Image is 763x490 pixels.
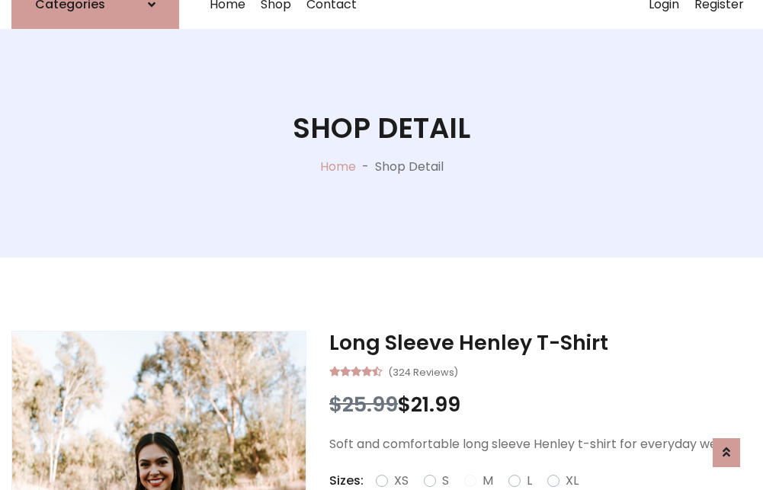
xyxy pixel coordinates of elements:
label: M [482,472,493,490]
label: S [442,472,449,490]
h1: Shop Detail [293,111,470,145]
span: 21.99 [411,390,460,418]
h3: $ [329,392,752,417]
small: (324 Reviews) [388,362,458,380]
p: Shop Detail [375,158,444,176]
h3: Long Sleeve Henley T-Shirt [329,331,752,355]
span: $25.99 [329,390,398,418]
label: XS [394,472,409,490]
label: L [527,472,532,490]
a: Home [320,158,356,175]
p: - [356,158,375,176]
p: Sizes: [329,472,364,490]
p: Soft and comfortable long sleeve Henley t-shirt for everyday wear. [329,435,752,453]
label: XL [566,472,579,490]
